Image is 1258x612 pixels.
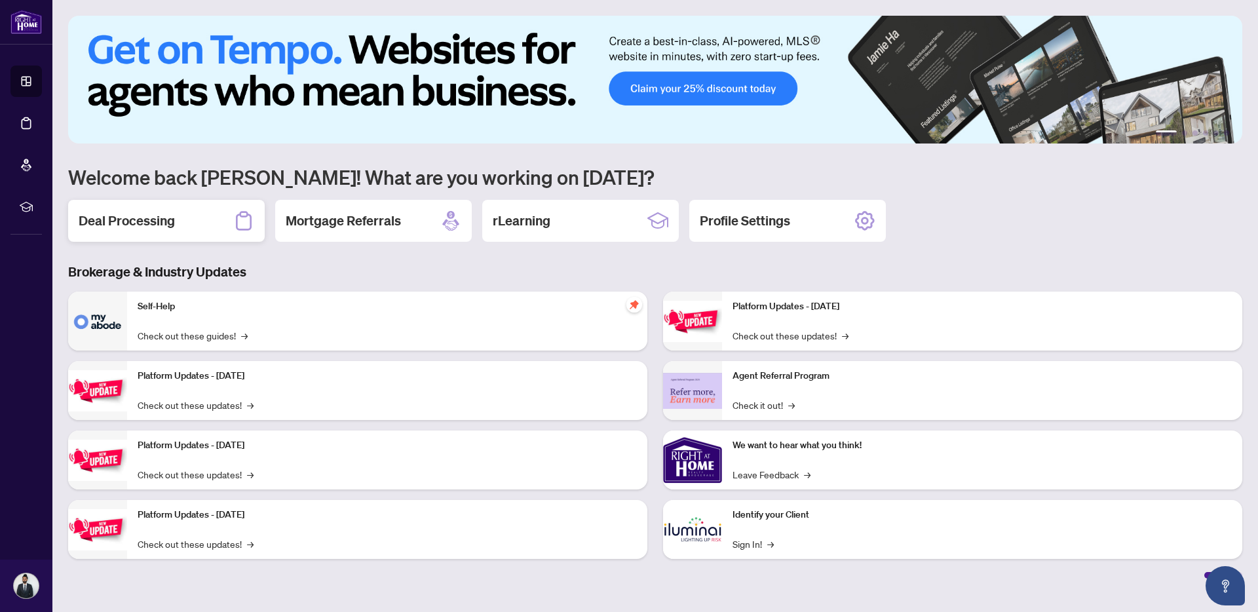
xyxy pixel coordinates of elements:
[138,369,637,383] p: Platform Updates - [DATE]
[788,398,795,412] span: →
[68,440,127,481] img: Platform Updates - July 21, 2025
[1192,130,1198,136] button: 3
[663,430,722,489] img: We want to hear what you think!
[286,212,401,230] h2: Mortgage Referrals
[138,508,637,522] p: Platform Updates - [DATE]
[733,299,1232,314] p: Platform Updates - [DATE]
[68,509,127,550] img: Platform Updates - July 8, 2025
[626,297,642,313] span: pushpin
[68,370,127,411] img: Platform Updates - September 16, 2025
[138,398,254,412] a: Check out these updates!→
[138,467,254,482] a: Check out these updates!→
[663,500,722,559] img: Identify your Client
[138,438,637,453] p: Platform Updates - [DATE]
[700,212,790,230] h2: Profile Settings
[767,537,774,551] span: →
[733,438,1232,453] p: We want to hear what you think!
[10,10,42,34] img: logo
[1224,130,1229,136] button: 6
[1213,130,1219,136] button: 5
[68,263,1242,281] h3: Brokerage & Industry Updates
[68,164,1242,189] h1: Welcome back [PERSON_NAME]! What are you working on [DATE]?
[733,398,795,412] a: Check it out!→
[733,369,1232,383] p: Agent Referral Program
[247,398,254,412] span: →
[842,328,848,343] span: →
[663,301,722,342] img: Platform Updates - June 23, 2025
[14,573,39,598] img: Profile Icon
[241,328,248,343] span: →
[733,508,1232,522] p: Identify your Client
[68,16,1242,143] img: Slide 0
[247,467,254,482] span: →
[138,299,637,314] p: Self-Help
[138,537,254,551] a: Check out these updates!→
[138,328,248,343] a: Check out these guides!→
[1206,566,1245,605] button: Open asap
[663,373,722,409] img: Agent Referral Program
[1182,130,1187,136] button: 2
[1156,130,1177,136] button: 1
[79,212,175,230] h2: Deal Processing
[1203,130,1208,136] button: 4
[68,292,127,351] img: Self-Help
[733,537,774,551] a: Sign In!→
[247,537,254,551] span: →
[804,467,810,482] span: →
[733,328,848,343] a: Check out these updates!→
[493,212,550,230] h2: rLearning
[733,467,810,482] a: Leave Feedback→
